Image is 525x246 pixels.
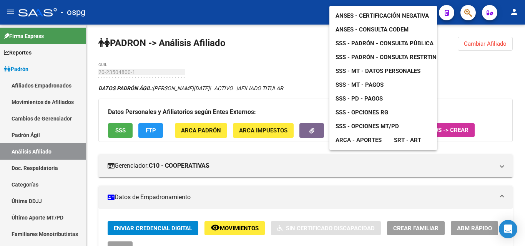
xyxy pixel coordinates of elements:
span: ARCA - Aportes [336,137,382,144]
a: SSS - Padrón - Consulta Restrtingida [329,50,456,64]
a: SSS - Padrón - Consulta Pública [329,36,440,50]
span: SSS - Padrón - Consulta Pública [336,40,434,47]
span: SSS - Opciones RG [336,109,388,116]
a: SSS - Opciones MT/PD [329,119,405,133]
span: SSS - MT - Datos Personales [336,68,420,74]
a: SSS - PD - Pagos [329,92,389,106]
span: SSS - Opciones MT/PD [336,123,399,130]
span: ANSES - Certificación Negativa [336,12,429,19]
div: Open Intercom Messenger [499,220,517,238]
span: SSS - PD - Pagos [336,95,383,102]
a: ARCA - Aportes [329,133,388,147]
a: SSS - MT - Datos Personales [329,64,427,78]
a: ANSES - Certificación Negativa [329,9,435,23]
a: ANSES - Consulta CODEM [329,23,415,36]
span: SRT - ART [394,137,421,144]
span: ANSES - Consulta CODEM [336,26,409,33]
span: SSS - Padrón - Consulta Restrtingida [336,54,450,61]
a: SRT - ART [388,133,427,147]
a: SSS - MT - Pagos [329,78,390,92]
span: SSS - MT - Pagos [336,81,384,88]
a: SSS - Opciones RG [329,106,394,119]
